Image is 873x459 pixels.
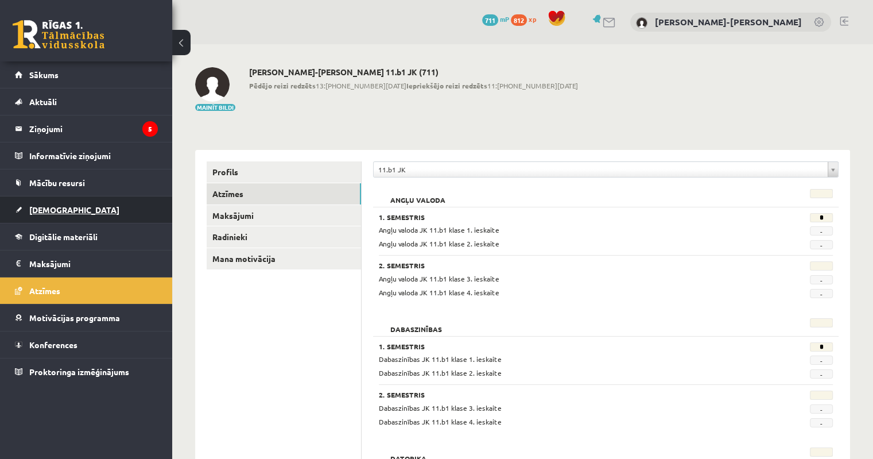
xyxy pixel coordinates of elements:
span: Proktoringa izmēģinājums [29,367,129,377]
span: Sākums [29,70,59,80]
span: Angļu valoda JK 11.b1 klase 2. ieskaite [379,239,499,248]
span: - [810,418,833,427]
button: Mainīt bildi [195,104,235,111]
b: Pēdējo reizi redzēts [249,81,316,90]
span: Atzīmes [29,286,60,296]
span: Angļu valoda JK 11.b1 klase 3. ieskaite [379,274,499,283]
a: 11.b1 JK [374,162,838,177]
a: Aktuāli [15,88,158,115]
a: Motivācijas programma [15,304,158,331]
legend: Informatīvie ziņojumi [29,142,158,169]
img: Martins Frīdenbergs-Tomašs [636,17,647,29]
a: Maksājumi [207,205,361,226]
span: Dabaszinības JK 11.b1 klase 2. ieskaite [379,368,502,377]
span: Mācību resursi [29,178,85,188]
a: Informatīvie ziņojumi [15,142,158,169]
span: Aktuāli [29,97,57,107]
span: - [810,289,833,298]
img: Martins Frīdenbergs-Tomašs [195,67,230,102]
a: Atzīmes [207,183,361,205]
a: [DEMOGRAPHIC_DATA] [15,196,158,223]
span: - [810,275,833,284]
h3: 2. Semestris [379,391,754,399]
span: 711 [482,14,498,26]
h2: Datorika [379,448,438,459]
h3: 1. Semestris [379,342,754,350]
span: Dabaszinības JK 11.b1 klase 3. ieskaite [379,403,502,412]
span: - [810,369,833,379]
span: Angļu valoda JK 11.b1 klase 4. ieskaite [379,288,499,297]
span: xp [529,14,536,24]
span: Digitālie materiāli [29,232,98,242]
a: Mācību resursi [15,169,158,196]
span: 11.b1 JK [378,162,823,177]
a: Radinieki [207,226,361,248]
a: Konferences [15,331,158,358]
span: [DEMOGRAPHIC_DATA] [29,205,119,215]
a: Proktoringa izmēģinājums [15,358,158,385]
a: Digitālie materiāli [15,223,158,250]
span: Konferences [29,340,77,350]
h2: [PERSON_NAME]-[PERSON_NAME] 11.b1 JK (711) [249,67,578,77]
b: Iepriekšējo reizi redzēts [406,81,487,90]
span: - [810,240,833,249]
a: Ziņojumi5 [15,115,158,142]
a: [PERSON_NAME]-[PERSON_NAME] [655,16,802,28]
legend: Ziņojumi [29,115,158,142]
a: Sākums [15,61,158,88]
span: - [810,404,833,414]
span: 13:[PHONE_NUMBER][DATE] 11:[PHONE_NUMBER][DATE] [249,80,578,91]
a: 711 mP [482,14,509,24]
span: mP [500,14,509,24]
a: Maksājumi [15,250,158,277]
h2: Angļu valoda [379,189,457,200]
span: Dabaszinības JK 11.b1 klase 4. ieskaite [379,417,502,426]
a: Rīgas 1. Tālmācības vidusskola [13,20,104,49]
a: Profils [207,161,361,183]
span: - [810,226,833,236]
span: Dabaszinības JK 11.b1 klase 1. ieskaite [379,354,502,364]
h3: 2. Semestris [379,261,754,269]
a: 812 xp [511,14,542,24]
i: 5 [142,121,158,137]
a: Atzīmes [15,277,158,304]
span: - [810,356,833,365]
span: Angļu valoda JK 11.b1 klase 1. ieskaite [379,225,499,234]
span: 812 [511,14,527,26]
h2: Dabaszinības [379,318,453,330]
h3: 1. Semestris [379,213,754,221]
span: Motivācijas programma [29,313,120,323]
legend: Maksājumi [29,250,158,277]
a: Mana motivācija [207,248,361,269]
